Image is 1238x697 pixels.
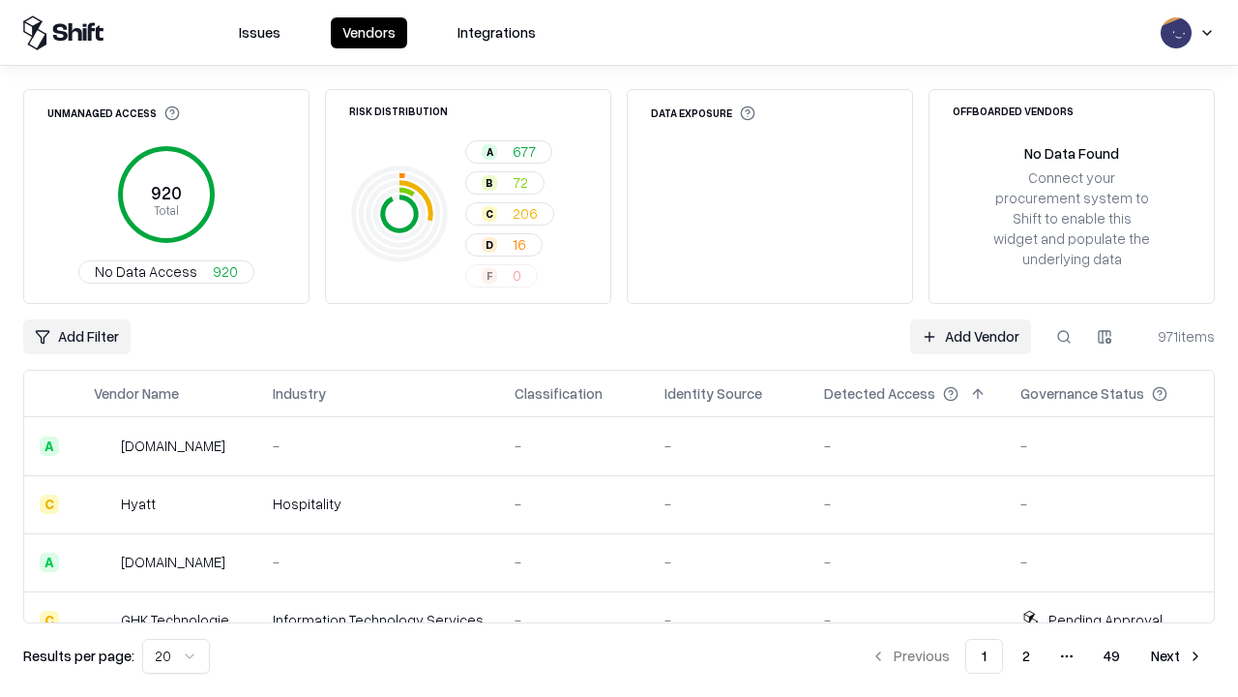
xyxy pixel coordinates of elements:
[465,202,554,226] button: C206
[824,552,989,572] div: -
[513,172,528,193] span: 72
[1048,610,1163,630] div: Pending Approval
[23,319,131,354] button: Add Filter
[482,144,497,160] div: A
[213,261,238,282] span: 920
[515,436,634,456] div: -
[121,552,225,572] div: [DOMAIN_NAME]
[40,611,59,630] div: C
[824,383,935,404] div: Detected Access
[94,495,113,514] img: Hyatt
[824,610,989,630] div: -
[991,167,1152,270] div: Connect your procurement system to Shift to enable this widget and populate the underlying data
[664,494,793,514] div: -
[482,237,497,253] div: D
[664,383,762,404] div: Identity Source
[824,494,989,514] div: -
[273,552,484,572] div: -
[94,611,113,630] img: GHK Technologies Inc.
[151,182,182,203] tspan: 920
[154,202,179,218] tspan: Total
[23,646,134,666] p: Results per page:
[664,610,793,630] div: -
[273,610,484,630] div: Information Technology Services
[94,437,113,456] img: intrado.com
[446,17,547,48] button: Integrations
[227,17,292,48] button: Issues
[1007,639,1046,674] button: 2
[94,553,113,572] img: primesec.co.il
[1137,326,1215,347] div: 971 items
[95,261,197,282] span: No Data Access
[910,319,1031,354] a: Add Vendor
[1088,639,1135,674] button: 49
[78,260,254,284] button: No Data Access920
[273,436,484,456] div: -
[1020,494,1198,514] div: -
[515,494,634,514] div: -
[465,140,552,164] button: A677
[513,203,538,224] span: 206
[273,383,326,404] div: Industry
[465,233,543,257] button: D16
[331,17,407,48] button: Vendors
[465,171,545,195] button: B72
[121,610,242,630] div: GHK Technologies Inc.
[515,552,634,572] div: -
[40,437,59,456] div: A
[515,610,634,630] div: -
[513,141,536,162] span: 677
[121,436,225,456] div: [DOMAIN_NAME]
[121,494,156,514] div: Hyatt
[40,495,59,514] div: C
[349,106,448,116] div: Risk Distribution
[953,106,1074,116] div: Offboarded Vendors
[513,234,526,255] span: 16
[515,383,603,404] div: Classification
[824,436,989,456] div: -
[1020,383,1144,404] div: Governance Status
[273,494,484,514] div: Hospitality
[1020,436,1198,456] div: -
[1020,552,1198,572] div: -
[482,206,497,222] div: C
[664,436,793,456] div: -
[47,106,180,121] div: Unmanaged Access
[965,639,1003,674] button: 1
[1139,639,1215,674] button: Next
[1024,143,1119,164] div: No Data Found
[859,639,1215,674] nav: pagination
[94,383,179,404] div: Vendor Name
[651,106,755,121] div: Data Exposure
[482,175,497,191] div: B
[40,553,59,572] div: A
[664,552,793,572] div: -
